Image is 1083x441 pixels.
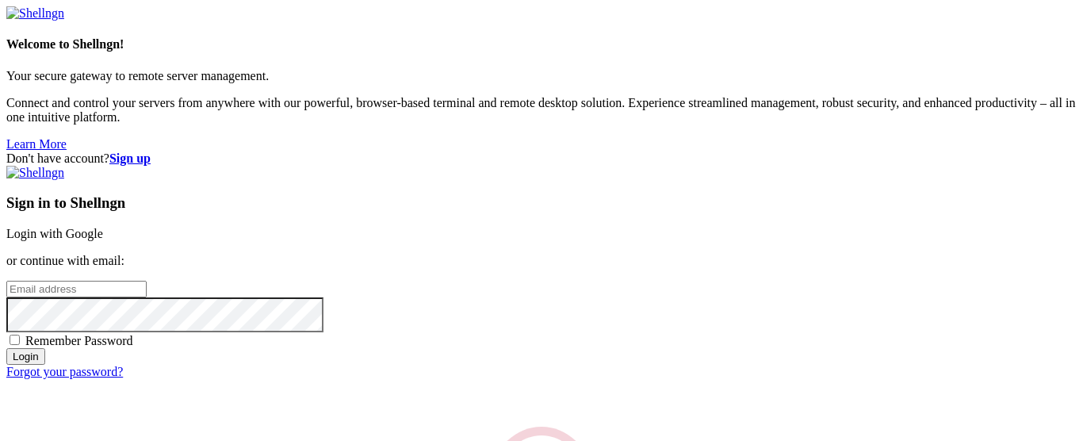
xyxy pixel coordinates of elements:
h3: Sign in to Shellngn [6,194,1077,212]
a: Forgot your password? [6,365,123,378]
img: Shellngn [6,166,64,180]
p: Connect and control your servers from anywhere with our powerful, browser-based terminal and remo... [6,96,1077,125]
input: Login [6,348,45,365]
input: Remember Password [10,335,20,345]
input: Email address [6,281,147,297]
a: Sign up [109,151,151,165]
div: Don't have account? [6,151,1077,166]
img: Shellngn [6,6,64,21]
span: Remember Password [25,334,133,347]
a: Login with Google [6,227,103,240]
h4: Welcome to Shellngn! [6,37,1077,52]
p: Your secure gateway to remote server management. [6,69,1077,83]
p: or continue with email: [6,254,1077,268]
a: Learn More [6,137,67,151]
